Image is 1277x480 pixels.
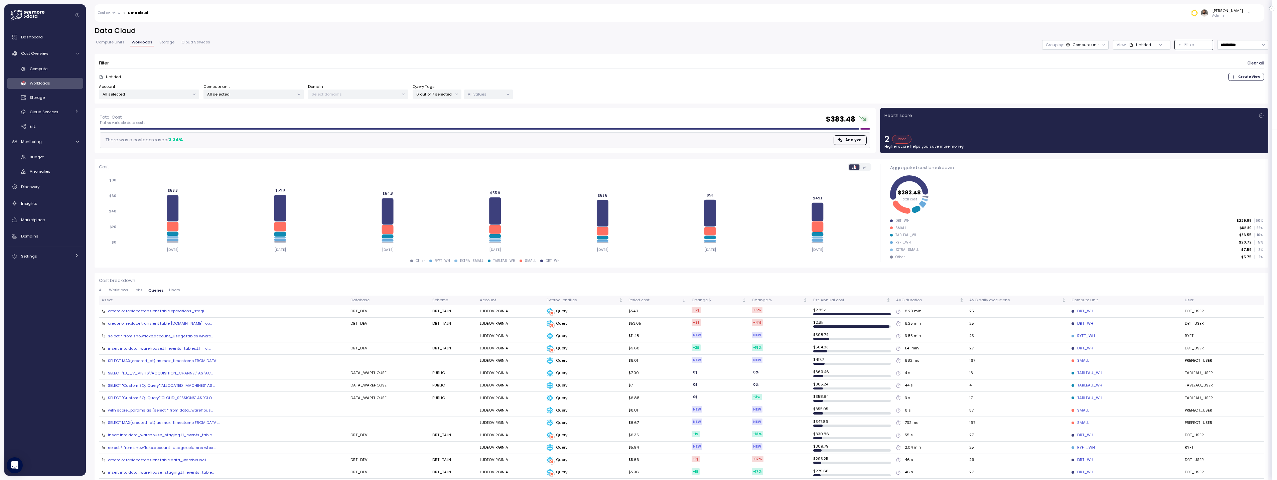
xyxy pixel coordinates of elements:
a: Anomalies [7,166,83,177]
a: DBT_WH [1072,457,1093,463]
div: SMALL [525,259,536,263]
div: [PERSON_NAME] [1212,8,1243,13]
div: EXTRA_SMALL [895,248,919,252]
div: create or replace transient table [DOMAIN_NAME]_op... [108,321,212,326]
div: NEW [692,406,702,413]
td: DATA_WAREHOUSE [348,367,430,379]
td: $ 2.85k [810,305,893,318]
div: NEW [692,332,702,338]
td: $ 504.83 [810,342,893,355]
tspan: Total cost [901,197,917,201]
div: create or replace transient table operations_stagi... [108,308,206,314]
div: SMALL [1072,408,1089,414]
span: Workloads [30,81,50,86]
a: RYFT_WH [1072,445,1095,451]
td: $ 2.8k [810,318,893,330]
div: 0 % [752,381,760,388]
a: Cloud Services [7,106,83,117]
p: Select domains [312,92,399,97]
div: 0 $ [692,369,699,375]
div: SELECT "Custom SQL Query"."CLOUD_SESSIONS" AS "CLO... [108,395,214,401]
td: DATA_WAREHOUSE [348,392,430,404]
td: DATA_WAREHOUSE [348,379,430,392]
div: 0 $ [692,394,699,400]
a: Storage [7,92,83,103]
tspan: $80 [109,178,116,182]
div: NEW [752,406,762,413]
div: NEW [752,332,762,338]
span: Discovery [21,184,39,189]
td: $6.67 [626,417,689,429]
td: RYFT [1182,330,1264,342]
a: Marketplace [7,213,83,226]
div: Compute unit [1073,42,1099,47]
td: 4 [967,379,1069,392]
tspan: $0 [112,240,116,245]
td: PUBLIC [430,392,477,404]
td: PUBLIC [430,379,477,392]
label: Compute unit [203,84,230,90]
tspan: $53 [707,193,713,197]
span: Users [169,288,180,292]
div: Query [547,382,623,389]
div: Poor [892,135,912,144]
a: RYFT_WH [1072,333,1095,339]
a: Cost overview [98,11,120,15]
td: $8.01 [626,355,689,367]
div: Schema [432,297,474,303]
p: Untitled [106,74,121,79]
p: $20.72 [1239,240,1252,245]
div: Aggregated cost breakdown [890,164,1263,171]
div: Data cloud [128,11,148,15]
p: 6 out of 7 selected [416,92,452,97]
p: Filter [1184,41,1194,48]
div: Change $ [692,297,741,303]
button: Collapse navigation [73,13,82,18]
span: Domains [21,233,38,239]
span: Cloud Services [30,109,58,115]
p: $7.59 [1241,248,1252,252]
div: with score_params as (select * from data_warehous... [108,408,213,413]
td: 37 [967,404,1069,417]
td: $ 365.24 [810,379,893,392]
div: Other [416,259,425,263]
label: Domain [308,84,323,90]
td: 13 [967,367,1069,379]
span: Clear all [1247,59,1264,68]
div: DBT_WH [1072,469,1093,475]
img: 674ed23b375e5a52cb36cc49.PNG [1191,9,1198,16]
div: -3 % [752,394,762,400]
span: Workflows [109,288,128,292]
div: Query [547,395,623,402]
div: Change % [752,297,802,303]
th: Change %Not sorted [749,296,811,305]
p: Filter [99,60,109,66]
td: $ 598.74 [810,330,893,342]
span: Settings [21,254,37,259]
div: SELECT "L3__V_VISITS"."ACQUISITION_CHANNEL" AS "AC... [108,370,213,376]
span: ETL [30,124,35,129]
td: DBT_USER [1182,318,1264,330]
div: 44 s [905,382,913,388]
td: DBT_TALN [430,318,477,330]
span: All [99,288,104,292]
div: Database [350,297,427,303]
p: Admin [1212,13,1243,18]
div: SELECT MAX(created_at) as max_timestamp FROM DATAL... [108,358,220,363]
div: Compute unit [1072,297,1179,303]
tspan: [DATE] [274,247,286,252]
tspan: $58.8 [167,188,177,193]
td: LUDEOVIRGINIA [477,392,544,404]
a: TABLEAU_WH [1072,370,1102,376]
td: $54.7 [626,305,689,318]
div: SELECT "Custom SQL Query"."ALLOCATED_MACHINES" AS ... [108,383,215,388]
span: Dashboard [21,34,43,40]
a: DBT_WH [1072,321,1093,327]
tspan: [DATE] [382,247,393,252]
td: LUDEOVIRGINIA [477,342,544,355]
a: DBT_WH [1072,432,1093,438]
td: TABLEAU_USER [1182,379,1264,392]
td: LUDEOVIRGINIA [477,305,544,318]
a: ETL [7,121,83,132]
